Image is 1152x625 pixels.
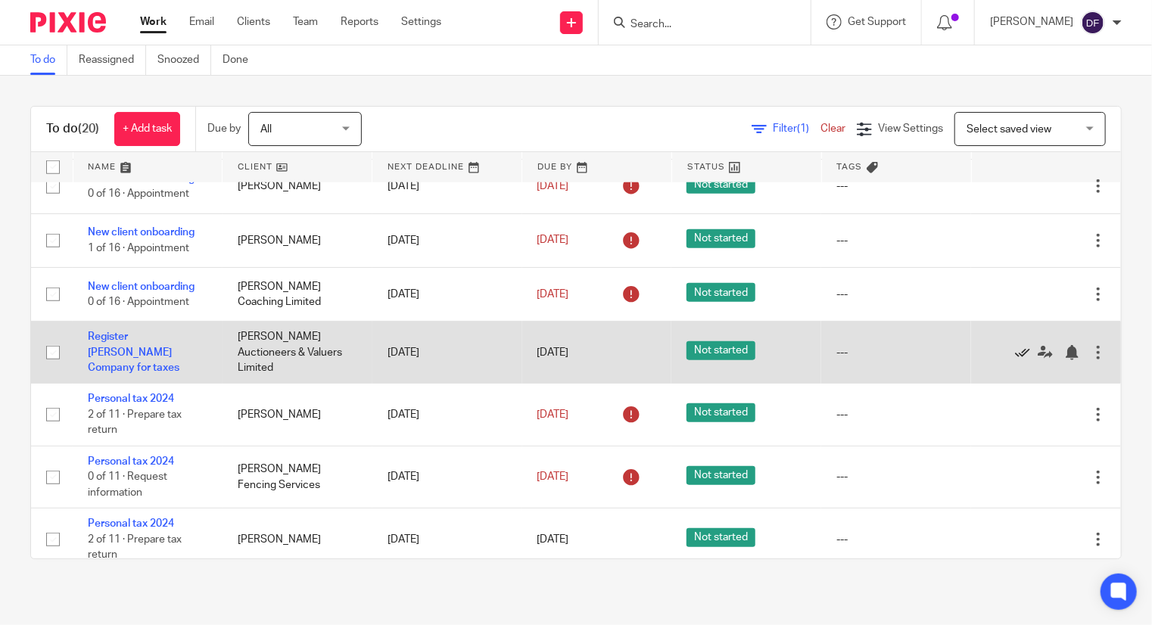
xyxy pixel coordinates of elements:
[629,18,765,32] input: Search
[237,14,270,30] a: Clients
[1015,345,1038,360] a: Mark as done
[967,124,1051,135] span: Select saved view
[88,393,174,404] a: Personal tax 2024
[773,123,820,134] span: Filter
[537,181,569,191] span: [DATE]
[687,341,755,360] span: Not started
[401,14,441,30] a: Settings
[223,322,372,384] td: [PERSON_NAME] Auctioneers & Valuers Limited
[1081,11,1105,35] img: svg%3E
[537,471,569,482] span: [DATE]
[372,267,522,321] td: [DATE]
[207,121,241,136] p: Due by
[88,534,182,561] span: 2 of 11 · Prepare tax return
[88,409,182,436] span: 2 of 11 · Prepare tax return
[88,297,189,307] span: 0 of 16 · Appointment
[836,532,956,547] div: ---
[114,112,180,146] a: + Add task
[88,188,189,199] span: 0 of 16 · Appointment
[223,267,372,321] td: [PERSON_NAME] Coaching Limited
[836,233,956,248] div: ---
[537,347,569,358] span: [DATE]
[223,384,372,446] td: [PERSON_NAME]
[88,331,179,373] a: Register [PERSON_NAME] Company for taxes
[88,173,195,184] a: New client onboarding
[797,123,809,134] span: (1)
[878,123,943,134] span: View Settings
[990,14,1073,30] p: [PERSON_NAME]
[836,469,956,484] div: ---
[687,283,755,302] span: Not started
[88,227,195,238] a: New client onboarding
[372,322,522,384] td: [DATE]
[223,213,372,267] td: [PERSON_NAME]
[372,160,522,213] td: [DATE]
[223,45,260,75] a: Done
[537,534,569,545] span: [DATE]
[837,163,863,171] span: Tags
[88,518,174,529] a: Personal tax 2024
[820,123,845,134] a: Clear
[341,14,378,30] a: Reports
[223,508,372,571] td: [PERSON_NAME]
[687,229,755,248] span: Not started
[836,179,956,194] div: ---
[372,384,522,446] td: [DATE]
[537,235,569,246] span: [DATE]
[78,123,99,135] span: (20)
[88,243,189,253] span: 1 of 16 · Appointment
[46,121,99,137] h1: To do
[223,446,372,508] td: [PERSON_NAME] Fencing Services
[223,160,372,213] td: [PERSON_NAME]
[537,289,569,300] span: [DATE]
[157,45,211,75] a: Snoozed
[293,14,318,30] a: Team
[88,281,195,292] a: New client onboarding
[30,45,67,75] a: To do
[836,345,956,360] div: ---
[88,456,174,467] a: Personal tax 2024
[848,17,906,27] span: Get Support
[372,508,522,571] td: [DATE]
[30,12,106,33] img: Pixie
[836,287,956,302] div: ---
[687,175,755,194] span: Not started
[372,213,522,267] td: [DATE]
[687,403,755,422] span: Not started
[836,407,956,422] div: ---
[687,528,755,547] span: Not started
[79,45,146,75] a: Reassigned
[88,471,167,498] span: 0 of 11 · Request information
[537,409,569,420] span: [DATE]
[260,124,272,135] span: All
[687,466,755,485] span: Not started
[189,14,214,30] a: Email
[140,14,167,30] a: Work
[372,446,522,508] td: [DATE]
